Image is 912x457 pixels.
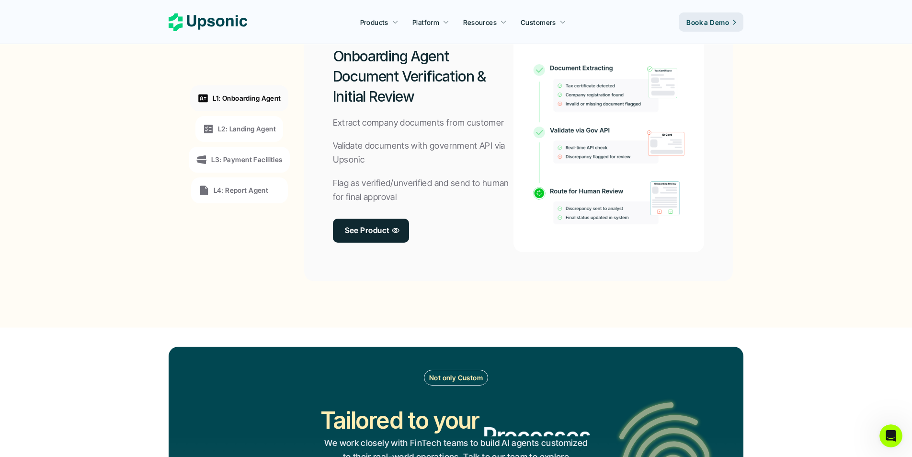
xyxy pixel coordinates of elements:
[213,93,281,103] p: L1: Onboarding Agent
[879,424,902,447] iframe: Intercom live chat
[211,154,282,164] p: L3: Payment Facilities
[333,139,514,167] p: Validate documents with government API via Upsonic
[429,373,483,383] p: Not only Custom
[333,116,504,130] p: Extract company documents from customer
[482,420,590,452] h2: Processes
[521,17,556,27] p: Customers
[214,185,269,195] p: L4: Report Agent
[333,219,409,243] a: See Product
[679,12,743,32] a: Book a Demo
[463,17,497,27] p: Resources
[333,176,514,204] p: Flag as verified/unverified and send to human for final approval
[345,223,389,237] p: See Product
[360,17,388,27] p: Products
[412,17,439,27] p: Platform
[218,124,276,134] p: L2: Landing Agent
[354,13,404,31] a: Products
[320,404,479,436] h2: Tailored to your
[686,17,729,27] p: Book a Demo
[333,46,514,106] h2: Onboarding Agent Document Verification & Initial Review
